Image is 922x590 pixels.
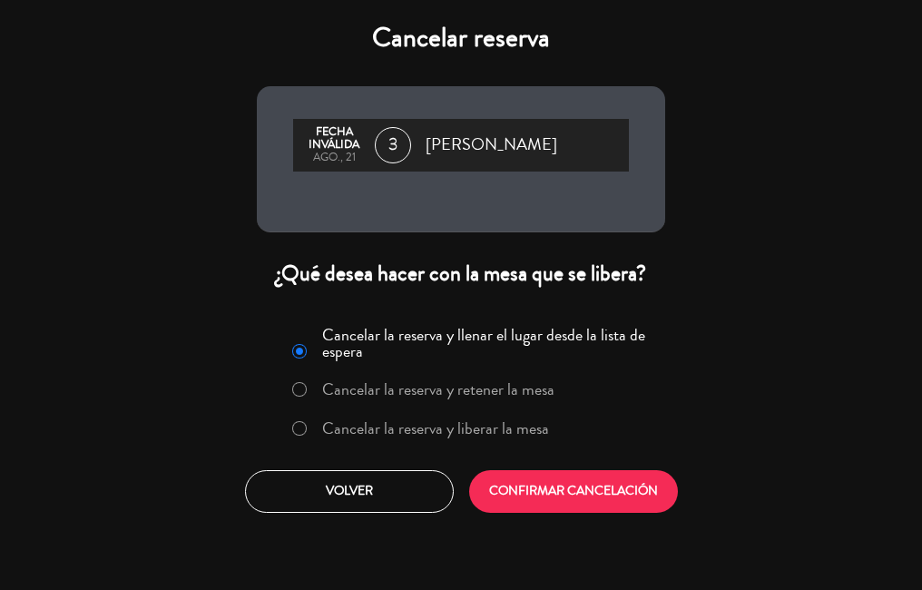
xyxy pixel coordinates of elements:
[322,327,654,359] label: Cancelar la reserva y llenar el lugar desde la lista de espera
[426,132,557,159] span: [PERSON_NAME]
[257,260,665,288] div: ¿Qué desea hacer con la mesa que se libera?
[322,381,554,398] label: Cancelar la reserva y retener la mesa
[302,126,366,152] div: Fecha inválida
[302,152,366,164] div: ago., 21
[245,470,454,513] button: Volver
[322,420,549,437] label: Cancelar la reserva y liberar la mesa
[257,22,665,54] h4: Cancelar reserva
[375,127,411,163] span: 3
[469,470,678,513] button: CONFIRMAR CANCELACIÓN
